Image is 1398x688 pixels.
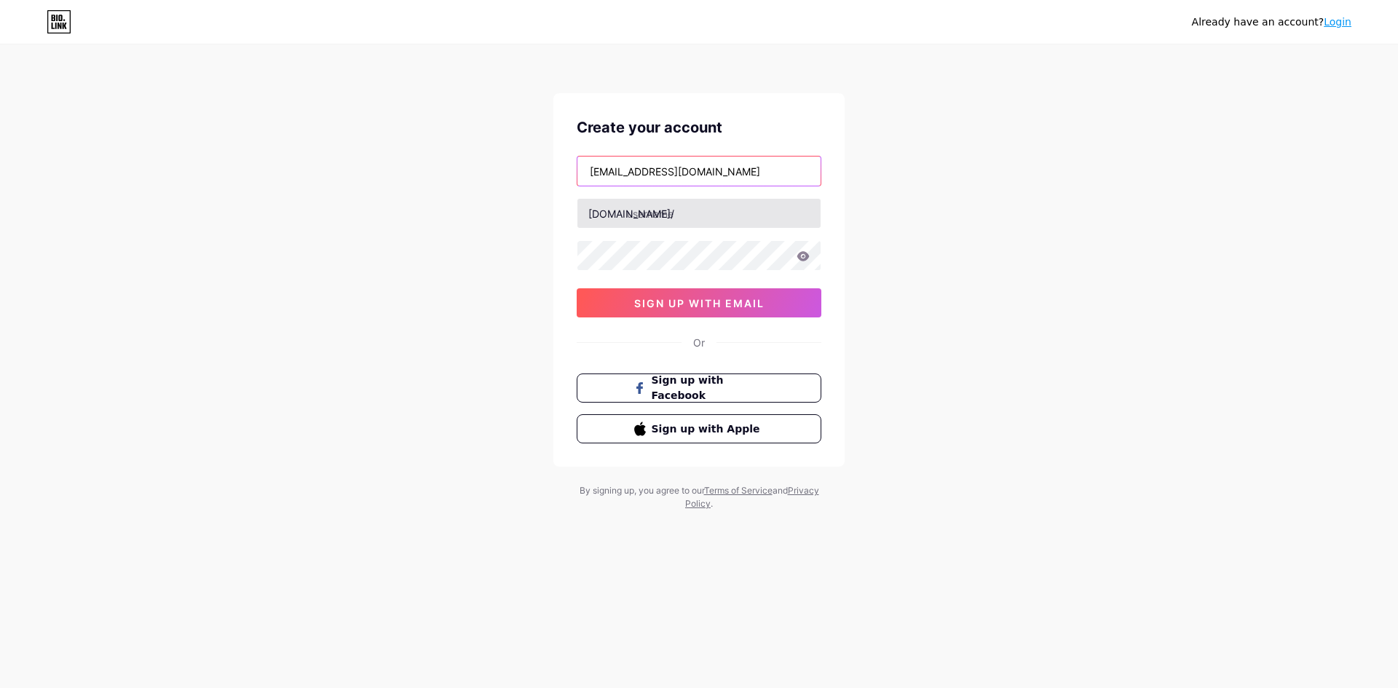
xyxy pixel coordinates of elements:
a: Terms of Service [704,485,773,496]
button: Sign up with Apple [577,414,821,443]
a: Login [1324,16,1351,28]
div: By signing up, you agree to our and . [575,484,823,510]
button: sign up with email [577,288,821,317]
span: Sign up with Apple [652,422,765,437]
input: Email [577,157,821,186]
span: Sign up with Facebook [652,373,765,403]
div: Create your account [577,116,821,138]
input: username [577,199,821,228]
div: [DOMAIN_NAME]/ [588,206,674,221]
div: Already have an account? [1192,15,1351,30]
button: Sign up with Facebook [577,373,821,403]
div: Or [693,335,705,350]
span: sign up with email [634,297,765,309]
